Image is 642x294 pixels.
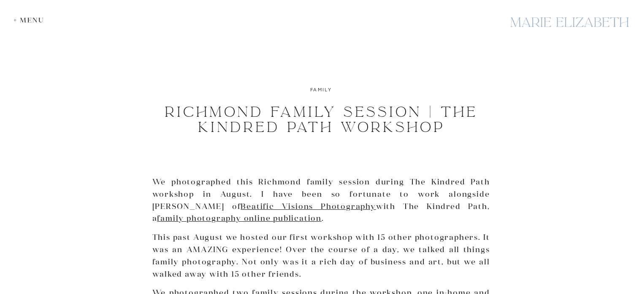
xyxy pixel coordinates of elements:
p: This past August we hosted our first workshop with 15 other photographers. It was an AMAZING expe... [152,231,490,280]
a: family [310,86,332,93]
a: family photography online publication [157,213,322,223]
a: Beatific Visions Photography [241,201,376,211]
p: We photographed this Richmond family session during The Kindred Path workshop in August. I have b... [152,176,490,225]
h1: Richmond Family Session | The Kindred Path Workshop [162,104,481,135]
div: + Menu [14,16,49,24]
